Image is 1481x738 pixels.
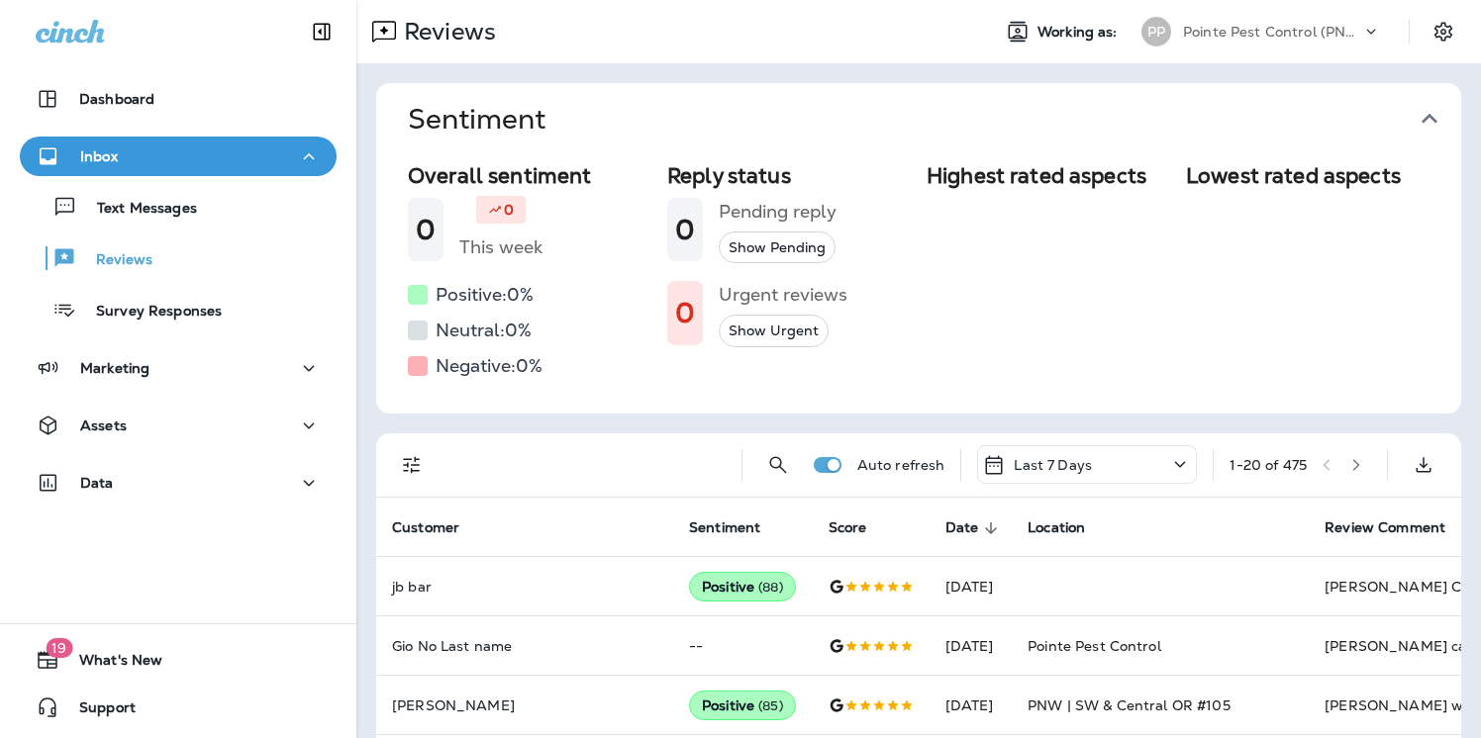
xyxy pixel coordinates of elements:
[77,200,197,219] p: Text Messages
[20,463,337,503] button: Data
[392,638,657,654] p: Gio No Last name
[758,445,798,485] button: Search Reviews
[1141,17,1171,46] div: PP
[46,638,72,658] span: 19
[1037,24,1122,41] span: Working as:
[376,155,1461,414] div: Sentiment
[20,688,337,727] button: Support
[1426,14,1461,49] button: Settings
[1186,163,1430,188] h2: Lowest rated aspects
[719,231,836,264] button: Show Pending
[1404,445,1443,485] button: Export as CSV
[857,457,945,473] p: Auto refresh
[408,103,545,136] h1: Sentiment
[1028,696,1231,714] span: PNW | SW & Central OR #105
[80,360,149,376] p: Marketing
[20,348,337,388] button: Marketing
[675,297,695,329] h1: 0
[930,557,1013,616] td: [DATE]
[504,200,514,220] p: 0
[719,279,847,311] h5: Urgent reviews
[829,519,867,536] span: Score
[436,350,543,382] h5: Negative: 0 %
[20,186,337,228] button: Text Messages
[689,519,760,536] span: Sentiment
[1028,519,1085,536] span: Location
[1028,637,1161,655] span: Pointe Pest Control
[20,289,337,330] button: Survey Responses
[392,83,1477,155] button: Sentiment
[689,519,786,537] span: Sentiment
[79,91,154,107] p: Dashboard
[459,231,543,263] h5: This week
[436,315,532,346] h5: Neutral: 0 %
[416,214,436,246] h1: 0
[392,519,459,536] span: Customer
[673,616,813,676] td: --
[76,303,222,322] p: Survey Responses
[758,579,783,596] span: ( 88 )
[392,579,657,595] p: jb bar
[1014,457,1092,473] p: Last 7 Days
[1028,519,1111,537] span: Location
[829,519,893,537] span: Score
[945,519,979,536] span: Date
[1325,519,1445,536] span: Review Comment
[20,137,337,176] button: Inbox
[930,616,1013,676] td: [DATE]
[927,163,1170,188] h2: Highest rated aspects
[294,12,349,51] button: Collapse Sidebar
[80,475,114,491] p: Data
[396,17,496,46] p: Reviews
[80,148,118,164] p: Inbox
[719,315,829,347] button: Show Urgent
[1325,519,1471,537] span: Review Comment
[408,163,651,188] h2: Overall sentiment
[689,572,796,601] div: Positive
[20,237,337,279] button: Reviews
[436,279,534,311] h5: Positive: 0 %
[675,214,695,246] h1: 0
[689,691,796,720] div: Positive
[945,519,1005,537] span: Date
[392,519,485,537] span: Customer
[392,697,657,713] p: [PERSON_NAME]
[59,699,136,723] span: Support
[930,676,1013,735] td: [DATE]
[1230,457,1307,473] div: 1 - 20 of 475
[76,251,152,270] p: Reviews
[758,697,783,714] span: ( 85 )
[80,417,127,433] p: Assets
[719,196,837,228] h5: Pending reply
[667,163,911,188] h2: Reply status
[392,445,432,485] button: Filters
[1183,24,1361,40] p: Pointe Pest Control (PNW)
[59,652,162,676] span: What's New
[20,406,337,445] button: Assets
[20,79,337,119] button: Dashboard
[20,640,337,680] button: 19What's New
